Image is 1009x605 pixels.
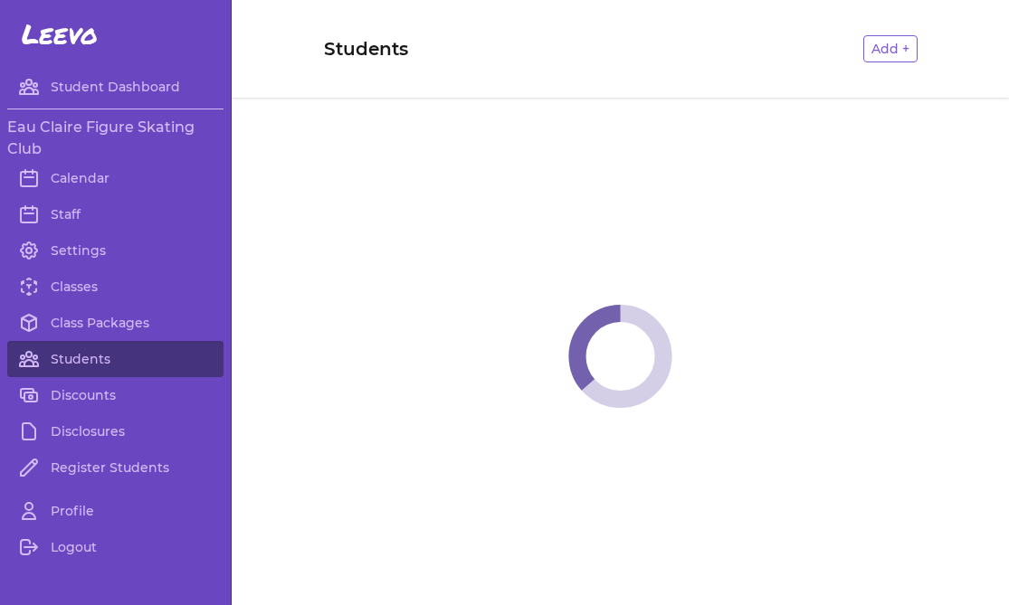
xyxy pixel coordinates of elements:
h3: Eau Claire Figure Skating Club [7,117,224,160]
a: Logout [7,529,224,565]
a: Students [7,341,224,377]
a: Profile [7,493,224,529]
button: Add + [863,35,918,62]
a: Register Students [7,449,224,486]
a: Classes [7,269,224,305]
a: Class Packages [7,305,224,341]
a: Disclosures [7,413,224,449]
a: Discounts [7,377,224,413]
a: Settings [7,232,224,269]
a: Student Dashboard [7,69,224,105]
a: Staff [7,196,224,232]
span: Leevo [22,18,98,51]
a: Calendar [7,160,224,196]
